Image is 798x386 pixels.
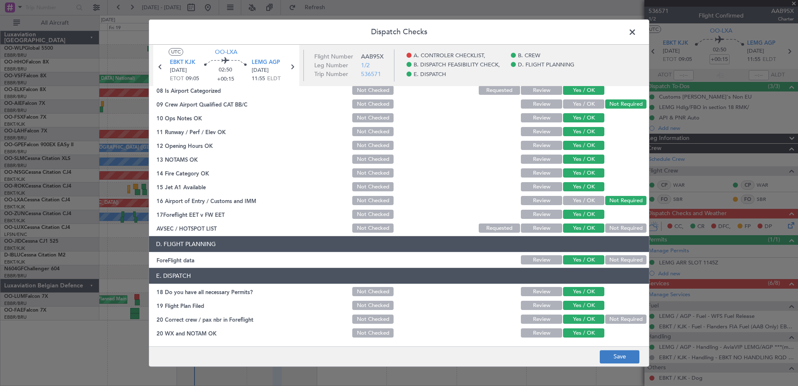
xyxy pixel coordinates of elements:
button: Not Required [605,224,646,233]
button: Not Required [605,256,646,265]
button: Not Required [605,100,646,109]
header: Dispatch Checks [149,20,649,45]
button: Not Required [605,196,646,206]
button: Not Required [605,315,646,324]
